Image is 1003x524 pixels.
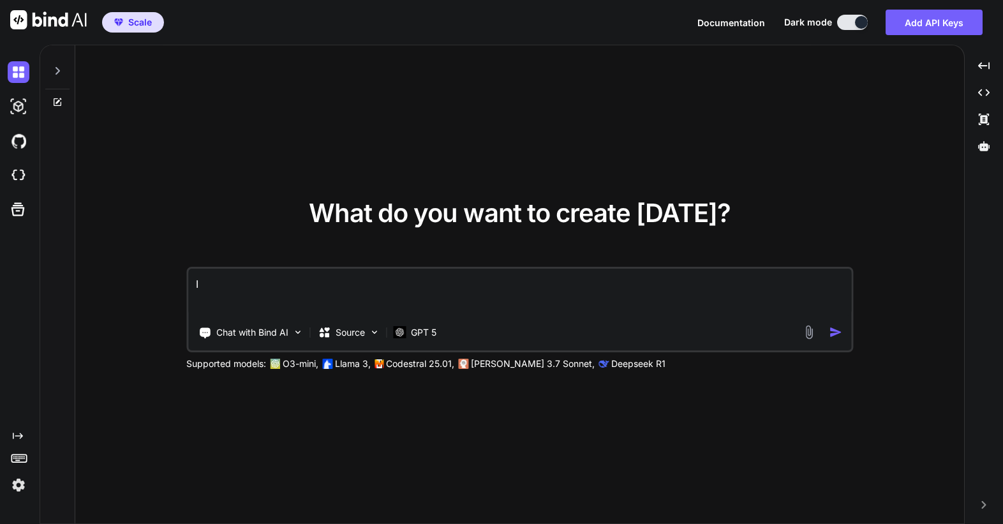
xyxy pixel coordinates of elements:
button: Documentation [697,16,765,29]
p: Source [336,326,365,339]
span: What do you want to create [DATE]? [309,197,731,228]
p: Supported models: [186,357,266,370]
img: cloudideIcon [8,165,29,186]
p: Deepseek R1 [611,357,665,370]
p: GPT 5 [411,326,436,339]
img: claude [458,359,468,369]
p: Codestral 25.01, [386,357,454,370]
textarea: I [188,269,851,316]
img: darkAi-studio [8,96,29,117]
button: premiumScale [102,12,164,33]
img: Pick Tools [292,327,303,338]
p: Llama 3, [335,357,371,370]
span: Dark mode [784,16,832,29]
p: [PERSON_NAME] 3.7 Sonnet, [471,357,595,370]
img: GPT 5 [393,326,406,338]
img: Bind AI [10,10,87,29]
img: claude [598,359,609,369]
img: darkChat [8,61,29,83]
img: githubDark [8,130,29,152]
img: Llama2 [322,359,332,369]
img: Mistral-AI [375,359,383,368]
img: premium [114,19,123,26]
img: settings [8,474,29,496]
p: O3-mini, [283,357,318,370]
p: Chat with Bind AI [216,326,288,339]
span: Documentation [697,17,765,28]
button: Add API Keys [886,10,983,35]
span: Scale [128,16,152,29]
img: Pick Models [369,327,380,338]
img: attachment [801,325,816,340]
img: icon [829,326,842,339]
img: GPT-4 [270,359,280,369]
